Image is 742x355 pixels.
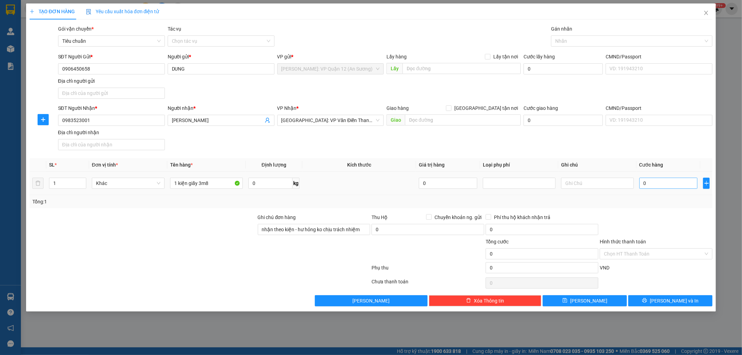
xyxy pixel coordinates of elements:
[524,63,603,74] input: Cước lấy hàng
[170,178,243,189] input: VD: Bàn, Ghế
[386,105,409,111] span: Giao hàng
[386,63,402,74] span: Lấy
[168,53,274,60] div: Người gửi
[315,295,428,306] button: [PERSON_NAME]
[262,162,286,168] span: Định lượng
[650,297,699,305] span: [PERSON_NAME] và In
[432,213,484,221] span: Chuyển khoản ng. gửi
[696,3,716,23] button: Close
[600,239,646,244] label: Hình thức thanh toán
[606,104,712,112] div: CMND/Passport
[606,53,712,60] div: CMND/Passport
[58,129,165,136] div: Địa chỉ người nhận
[277,105,297,111] span: VP Nhận
[371,264,485,276] div: Phụ thu
[281,115,380,126] span: Hà Nội: VP Văn Điển Thanh Trì
[58,26,94,32] span: Gói vận chuyển
[86,9,91,15] img: icon
[32,198,286,205] div: Tổng: 1
[558,158,637,172] th: Ghi chú
[386,54,407,59] span: Lấy hàng
[429,295,542,306] button: deleteXóa Thông tin
[642,298,647,304] span: printer
[474,297,504,305] span: Xóa Thông tin
[480,158,558,172] th: Loại phụ phí
[524,54,555,59] label: Cước lấy hàng
[419,178,477,189] input: 0
[62,36,161,46] span: Tiêu chuẩn
[543,295,627,306] button: save[PERSON_NAME]
[258,224,370,235] input: Ghi chú đơn hàng
[347,162,371,168] span: Kích thước
[30,9,75,14] span: TẠO ĐƠN HÀNG
[170,162,193,168] span: Tên hàng
[563,298,567,304] span: save
[490,53,521,60] span: Lấy tận nơi
[86,9,159,14] span: Yêu cầu xuất hóa đơn điện tử
[47,14,143,21] span: Ngày in phiếu: 13:23 ngày
[703,10,709,16] span: close
[639,162,663,168] span: Cước hàng
[491,213,553,221] span: Phí thu hộ khách nhận trả
[402,63,521,74] input: Dọc đường
[49,162,55,168] span: SL
[524,105,558,111] label: Cước giao hàng
[55,24,139,36] span: CÔNG TY TNHH CHUYỂN PHÁT NHANH BẢO AN
[3,42,105,51] span: Mã đơn: QU121309250007
[3,24,53,36] span: [PHONE_NUMBER]
[32,178,43,189] button: delete
[30,9,34,14] span: plus
[352,297,390,305] span: [PERSON_NAME]
[486,239,509,244] span: Tổng cước
[38,114,49,125] button: plus
[371,278,485,290] div: Chưa thanh toán
[281,64,380,74] span: Hồ Chí Minh: VP Quận 12 (An Sương)
[168,104,274,112] div: Người nhận
[524,115,603,126] input: Cước giao hàng
[452,104,521,112] span: [GEOGRAPHIC_DATA] tận nơi
[570,297,607,305] span: [PERSON_NAME]
[600,265,609,271] span: VND
[386,114,405,126] span: Giao
[405,114,521,126] input: Dọc đường
[293,178,300,189] span: kg
[258,215,296,220] label: Ghi chú đơn hàng
[551,26,572,32] label: Gán nhãn
[58,104,165,112] div: SĐT Người Nhận
[168,26,182,32] label: Tác vụ
[277,53,384,60] div: VP gửi
[58,53,165,60] div: SĐT Người Gửi
[38,117,48,122] span: plus
[58,88,165,99] input: Địa chỉ của người gửi
[419,162,445,168] span: Giá trị hàng
[703,178,710,189] button: plus
[19,24,37,30] strong: CSKH:
[561,178,634,189] input: Ghi Chú
[49,3,141,13] strong: PHIẾU DÁN LÊN HÀNG
[466,298,471,304] span: delete
[92,162,118,168] span: Đơn vị tính
[703,180,709,186] span: plus
[58,139,165,150] input: Địa chỉ của người nhận
[265,118,270,123] span: user-add
[628,295,712,306] button: printer[PERSON_NAME] và In
[96,178,160,188] span: Khác
[58,77,165,85] div: Địa chỉ người gửi
[372,215,388,220] span: Thu Hộ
